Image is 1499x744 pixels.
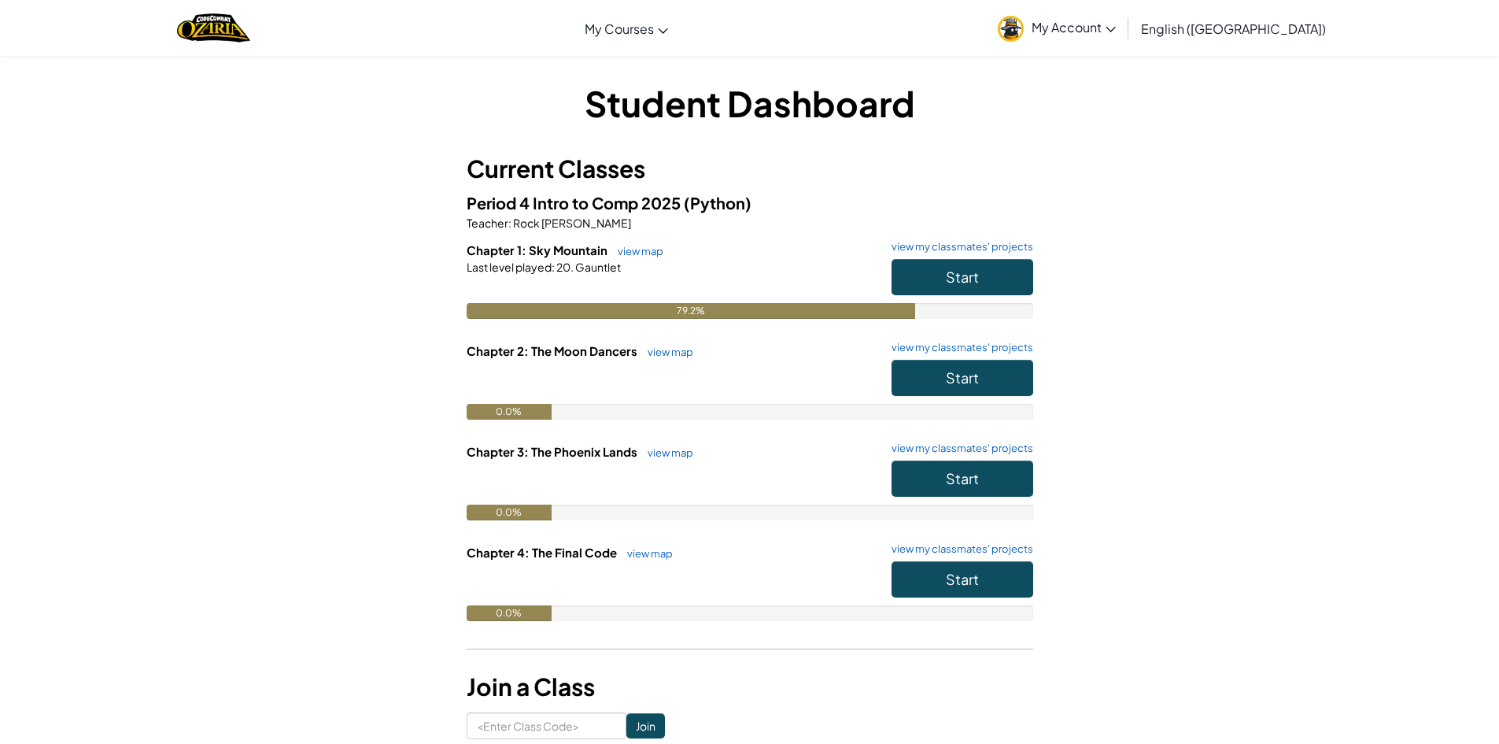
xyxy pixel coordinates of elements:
[177,12,250,44] a: Ozaria by CodeCombat logo
[892,360,1033,396] button: Start
[619,547,673,560] a: view map
[1141,20,1326,37] span: English ([GEOGRAPHIC_DATA])
[552,260,555,274] span: :
[998,16,1024,42] img: avatar
[884,443,1033,453] a: view my classmates' projects
[467,260,552,274] span: Last level played
[610,245,663,257] a: view map
[467,545,619,560] span: Chapter 4: The Final Code
[467,79,1033,128] h1: Student Dashboard
[1032,19,1116,35] span: My Account
[555,260,574,274] span: 20.
[467,505,552,520] div: 0.0%
[467,151,1033,187] h3: Current Classes
[467,605,552,621] div: 0.0%
[467,669,1033,705] h3: Join a Class
[640,446,693,459] a: view map
[467,444,640,459] span: Chapter 3: The Phoenix Lands
[946,570,979,588] span: Start
[467,303,915,319] div: 79.2%
[946,368,979,387] span: Start
[467,193,684,213] span: Period 4 Intro to Comp 2025
[990,3,1124,53] a: My Account
[467,216,508,230] span: Teacher
[946,469,979,487] span: Start
[467,404,552,420] div: 0.0%
[892,561,1033,598] button: Start
[585,20,654,37] span: My Courses
[511,216,631,230] span: Rock [PERSON_NAME]
[884,544,1033,554] a: view my classmates' projects
[884,342,1033,353] a: view my classmates' projects
[574,260,621,274] span: Gauntlet
[1133,7,1334,50] a: English ([GEOGRAPHIC_DATA])
[892,259,1033,295] button: Start
[684,193,751,213] span: (Python)
[467,343,640,358] span: Chapter 2: The Moon Dancers
[508,216,511,230] span: :
[577,7,676,50] a: My Courses
[884,242,1033,252] a: view my classmates' projects
[640,346,693,358] a: view map
[626,713,665,738] input: Join
[467,713,626,739] input: <Enter Class Code>
[177,12,250,44] img: Home
[467,242,610,257] span: Chapter 1: Sky Mountain
[946,268,979,286] span: Start
[892,461,1033,497] button: Start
